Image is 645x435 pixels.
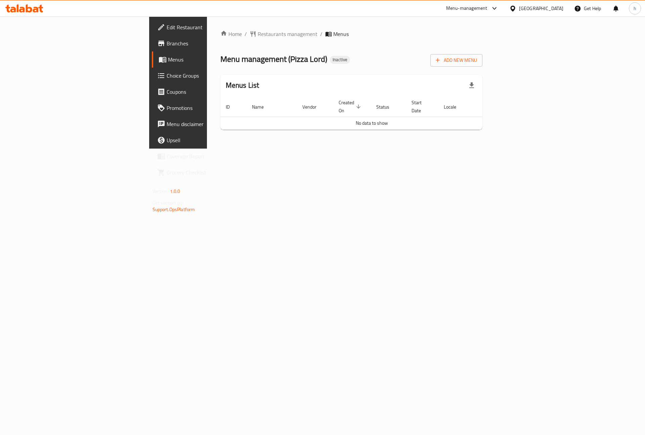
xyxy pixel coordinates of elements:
a: Upsell [152,132,257,148]
a: Grocery Checklist [152,164,257,181]
a: Edit Restaurant [152,19,257,35]
a: Branches [152,35,257,51]
span: Coverage Report [167,152,252,160]
span: Restaurants management [258,30,317,38]
span: Menu disclaimer [167,120,252,128]
a: Coverage Report [152,148,257,164]
span: Created On [339,98,363,115]
div: Export file [464,77,480,93]
span: h [634,5,636,12]
a: Coupons [152,84,257,100]
span: Branches [167,39,252,47]
nav: breadcrumb [220,30,483,38]
span: 1.0.0 [170,187,180,196]
span: No data to show [356,119,388,127]
h2: Menus List [226,80,259,90]
span: Get support on: [153,198,183,207]
span: Menus [333,30,349,38]
div: Inactive [330,56,350,64]
div: [GEOGRAPHIC_DATA] [519,5,563,12]
th: Actions [473,96,523,117]
a: Choice Groups [152,68,257,84]
table: enhanced table [220,96,523,130]
span: Status [376,103,398,111]
span: Upsell [167,136,252,144]
span: Grocery Checklist [167,168,252,176]
span: Choice Groups [167,72,252,80]
span: Locale [444,103,465,111]
span: Start Date [412,98,430,115]
span: ID [226,103,239,111]
span: Menus [168,55,252,64]
button: Add New Menu [430,54,482,67]
a: Support.OpsPlatform [153,205,195,214]
span: Inactive [330,57,350,63]
span: Promotions [167,104,252,112]
div: Menu-management [446,4,487,12]
span: Vendor [302,103,325,111]
a: Menu disclaimer [152,116,257,132]
span: Version: [153,187,169,196]
a: Promotions [152,100,257,116]
span: Menu management ( Pizza Lord ) [220,51,327,67]
span: Coupons [167,88,252,96]
a: Restaurants management [250,30,317,38]
span: Add New Menu [436,56,477,65]
li: / [320,30,322,38]
span: Name [252,103,272,111]
span: Edit Restaurant [167,23,252,31]
a: Menus [152,51,257,68]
